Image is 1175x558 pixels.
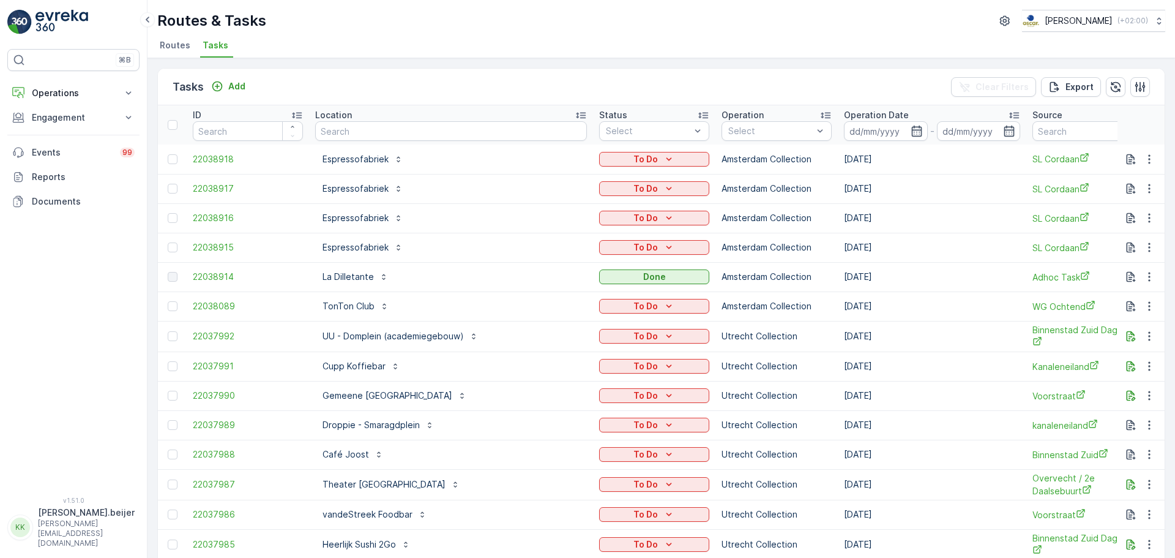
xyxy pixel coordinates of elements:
[599,211,709,225] button: To Do
[1032,472,1143,497] a: Overvecht / 2e Daalsebuurt
[193,153,303,165] span: 22038918
[168,391,177,401] div: Toggle Row Selected
[722,183,832,195] p: Amsterdam Collection
[1032,183,1143,195] a: SL Cordaan
[633,448,658,461] p: To Do
[323,360,386,372] p: Cupp Koffiebar
[7,105,140,130] button: Engagement
[323,478,446,491] p: Theater [GEOGRAPHIC_DATA]
[1032,448,1143,461] a: Binnenstad Zuid
[599,537,709,552] button: To Do
[1022,10,1165,32] button: [PERSON_NAME](+02:00)
[599,477,709,492] button: To Do
[722,212,832,224] p: Amsterdam Collection
[633,478,658,491] p: To Do
[168,510,177,519] div: Toggle Row Selected
[838,203,1026,233] td: [DATE]
[38,519,135,548] p: [PERSON_NAME][EMAIL_ADDRESS][DOMAIN_NAME]
[1032,360,1143,373] a: Kanaleneiland
[838,440,1026,469] td: [DATE]
[168,450,177,459] div: Toggle Row Selected
[122,148,132,157] p: 99
[168,154,177,164] div: Toggle Row Selected
[315,238,411,257] button: Espressofabriek
[1032,508,1143,521] a: Voorstraat
[599,329,709,344] button: To Do
[633,241,658,254] p: To Do
[1032,212,1143,225] a: SL Cordaan
[1032,271,1143,284] a: Adhoc Task
[168,540,177,549] div: Toggle Row Selected
[1065,81,1094,93] p: Export
[323,271,374,283] p: La Dilletante
[193,478,303,491] span: 22037987
[315,356,408,376] button: Cupp Koffiebar
[722,390,832,402] p: Utrecht Collection
[193,419,303,431] span: 22037989
[951,77,1036,97] button: Clear Filters
[633,390,658,402] p: To Do
[599,152,709,167] button: To Do
[157,11,266,31] p: Routes & Tasks
[1045,15,1113,27] p: [PERSON_NAME]
[633,419,658,431] p: To Do
[1032,241,1143,254] span: SL Cordaan
[193,212,303,224] a: 22038916
[633,183,658,195] p: To Do
[32,111,115,124] p: Engagement
[193,390,303,402] span: 22037990
[32,195,135,208] p: Documents
[838,321,1026,352] td: [DATE]
[722,330,832,342] p: Utrecht Collection
[599,447,709,462] button: To Do
[168,243,177,252] div: Toggle Row Selected
[323,538,396,551] p: Heerlijk Sushi 2Go
[7,140,140,165] a: Events99
[323,183,389,195] p: Espressofabriek
[1032,419,1143,432] a: kanaleneiland
[930,124,934,138] p: -
[838,410,1026,440] td: [DATE]
[7,165,140,189] a: Reports
[599,270,709,284] button: Done
[722,300,832,312] p: Amsterdam Collection
[315,505,435,524] button: vandeStreek Foodbar
[315,326,486,346] button: UU - Domplein (academiegebouw)
[193,538,303,551] a: 22037985
[32,171,135,183] p: Reports
[838,233,1026,262] td: [DATE]
[722,360,832,372] p: Utrecht Collection
[193,109,201,121] p: ID
[1032,153,1143,165] a: SL Cordaan
[193,360,303,372] a: 22037991
[7,189,140,214] a: Documents
[193,183,303,195] a: 22038917
[315,179,411,198] button: Espressofabriek
[722,109,764,121] p: Operation
[1041,77,1101,97] button: Export
[722,271,832,283] p: Amsterdam Collection
[838,352,1026,381] td: [DATE]
[838,381,1026,410] td: [DATE]
[315,386,474,405] button: Gemeene [GEOGRAPHIC_DATA]
[10,518,30,537] div: KK
[323,448,369,461] p: Café Joost
[722,448,832,461] p: Utrecht Collection
[193,330,303,342] a: 22037992
[722,241,832,254] p: Amsterdam Collection
[315,208,411,228] button: Espressofabriek
[168,331,177,341] div: Toggle Row Selected
[599,181,709,196] button: To Do
[168,480,177,489] div: Toggle Row Selected
[975,81,1029,93] p: Clear Filters
[323,153,389,165] p: Espressofabriek
[606,125,690,137] p: Select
